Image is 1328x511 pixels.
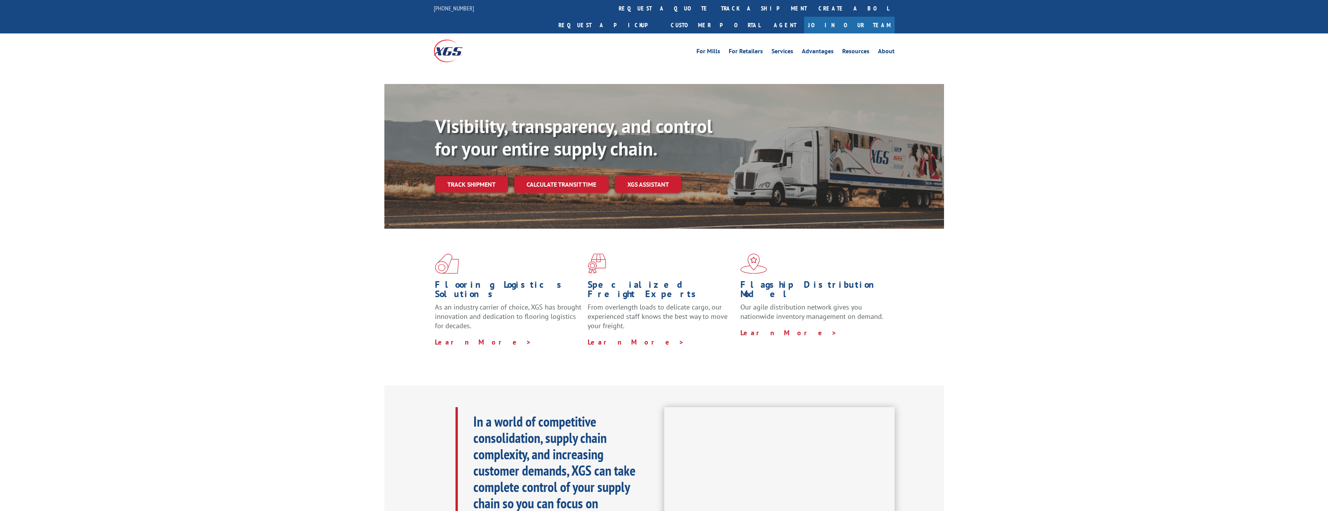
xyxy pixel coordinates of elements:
a: Agent [766,17,804,33]
a: Calculate transit time [514,176,609,193]
a: Learn More > [588,338,684,346]
b: Visibility, transparency, and control for your entire supply chain. [435,114,712,161]
h1: Flooring Logistics Solutions [435,280,582,303]
h1: Flagship Distribution Model [740,280,887,303]
img: xgs-icon-total-supply-chain-intelligence-red [435,254,459,274]
a: About [878,48,895,57]
span: Our agile distribution network gives you nationwide inventory management on demand. [740,303,883,321]
img: xgs-icon-flagship-distribution-model-red [740,254,767,274]
a: Learn More > [435,338,532,346]
a: For Mills [696,48,720,57]
a: Advantages [802,48,834,57]
a: XGS ASSISTANT [615,176,681,193]
a: For Retailers [729,48,763,57]
h1: Specialized Freight Experts [588,280,735,303]
a: Resources [842,48,869,57]
a: Track shipment [435,176,508,192]
img: xgs-icon-focused-on-flooring-red [588,254,606,274]
a: Services [771,48,793,57]
a: Customer Portal [665,17,766,33]
a: Learn More > [740,328,837,337]
a: Join Our Team [804,17,895,33]
p: From overlength loads to delicate cargo, our experienced staff knows the best way to move your fr... [588,303,735,337]
span: As an industry carrier of choice, XGS has brought innovation and dedication to flooring logistics... [435,303,581,330]
a: [PHONE_NUMBER] [434,4,474,12]
a: Request a pickup [553,17,665,33]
